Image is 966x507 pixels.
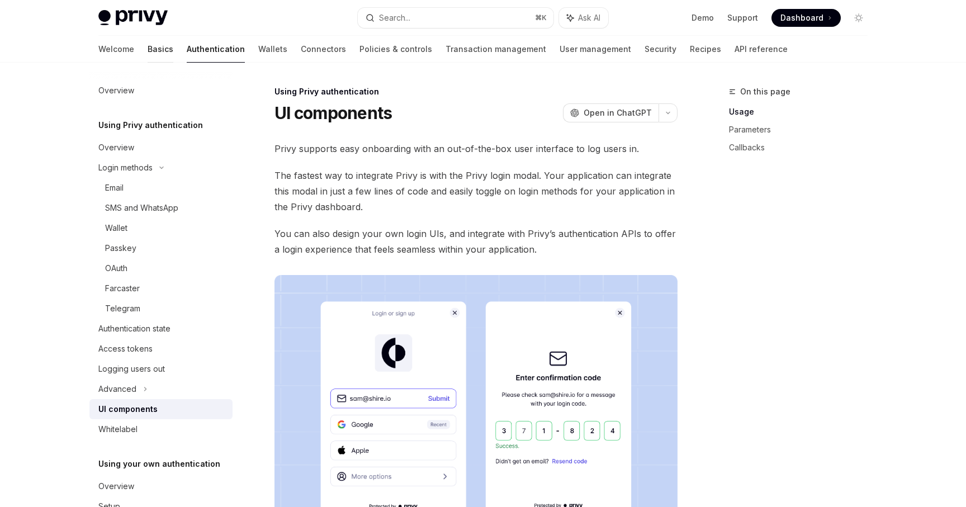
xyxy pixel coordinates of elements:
[359,36,432,63] a: Policies & controls
[89,359,233,379] a: Logging users out
[780,12,823,23] span: Dashboard
[98,84,134,97] div: Overview
[729,139,877,157] a: Callbacks
[105,181,124,195] div: Email
[358,8,553,28] button: Search...⌘K
[98,362,165,376] div: Logging users out
[98,10,168,26] img: light logo
[98,141,134,154] div: Overview
[379,11,410,25] div: Search...
[89,80,233,101] a: Overview
[89,319,233,339] a: Authentication state
[98,36,134,63] a: Welcome
[446,36,546,63] a: Transaction management
[274,86,678,97] div: Using Privy authentication
[740,85,790,98] span: On this page
[105,201,178,215] div: SMS and WhatsApp
[584,107,652,119] span: Open in ChatGPT
[89,278,233,298] a: Farcaster
[274,141,678,157] span: Privy supports easy onboarding with an out-of-the-box user interface to log users in.
[692,12,714,23] a: Demo
[105,282,140,295] div: Farcaster
[187,36,245,63] a: Authentication
[89,476,233,496] a: Overview
[98,402,158,416] div: UI components
[258,36,287,63] a: Wallets
[89,298,233,319] a: Telegram
[535,13,547,22] span: ⌘ K
[560,36,631,63] a: User management
[850,9,868,27] button: Toggle dark mode
[645,36,676,63] a: Security
[98,322,171,335] div: Authentication state
[735,36,788,63] a: API reference
[98,382,136,396] div: Advanced
[89,258,233,278] a: OAuth
[729,103,877,121] a: Usage
[301,36,346,63] a: Connectors
[105,221,127,235] div: Wallet
[771,9,841,27] a: Dashboard
[729,121,877,139] a: Parameters
[98,342,153,356] div: Access tokens
[559,8,608,28] button: Ask AI
[727,12,758,23] a: Support
[105,262,127,275] div: OAuth
[89,238,233,258] a: Passkey
[98,119,203,132] h5: Using Privy authentication
[98,161,153,174] div: Login methods
[563,103,659,122] button: Open in ChatGPT
[89,218,233,238] a: Wallet
[89,419,233,439] a: Whitelabel
[89,339,233,359] a: Access tokens
[578,12,600,23] span: Ask AI
[690,36,721,63] a: Recipes
[274,103,392,123] h1: UI components
[98,480,134,493] div: Overview
[98,457,220,471] h5: Using your own authentication
[89,178,233,198] a: Email
[274,226,678,257] span: You can also design your own login UIs, and integrate with Privy’s authentication APIs to offer a...
[274,168,678,215] span: The fastest way to integrate Privy is with the Privy login modal. Your application can integrate ...
[148,36,173,63] a: Basics
[105,241,136,255] div: Passkey
[89,399,233,419] a: UI components
[89,198,233,218] a: SMS and WhatsApp
[98,423,138,436] div: Whitelabel
[89,138,233,158] a: Overview
[105,302,140,315] div: Telegram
